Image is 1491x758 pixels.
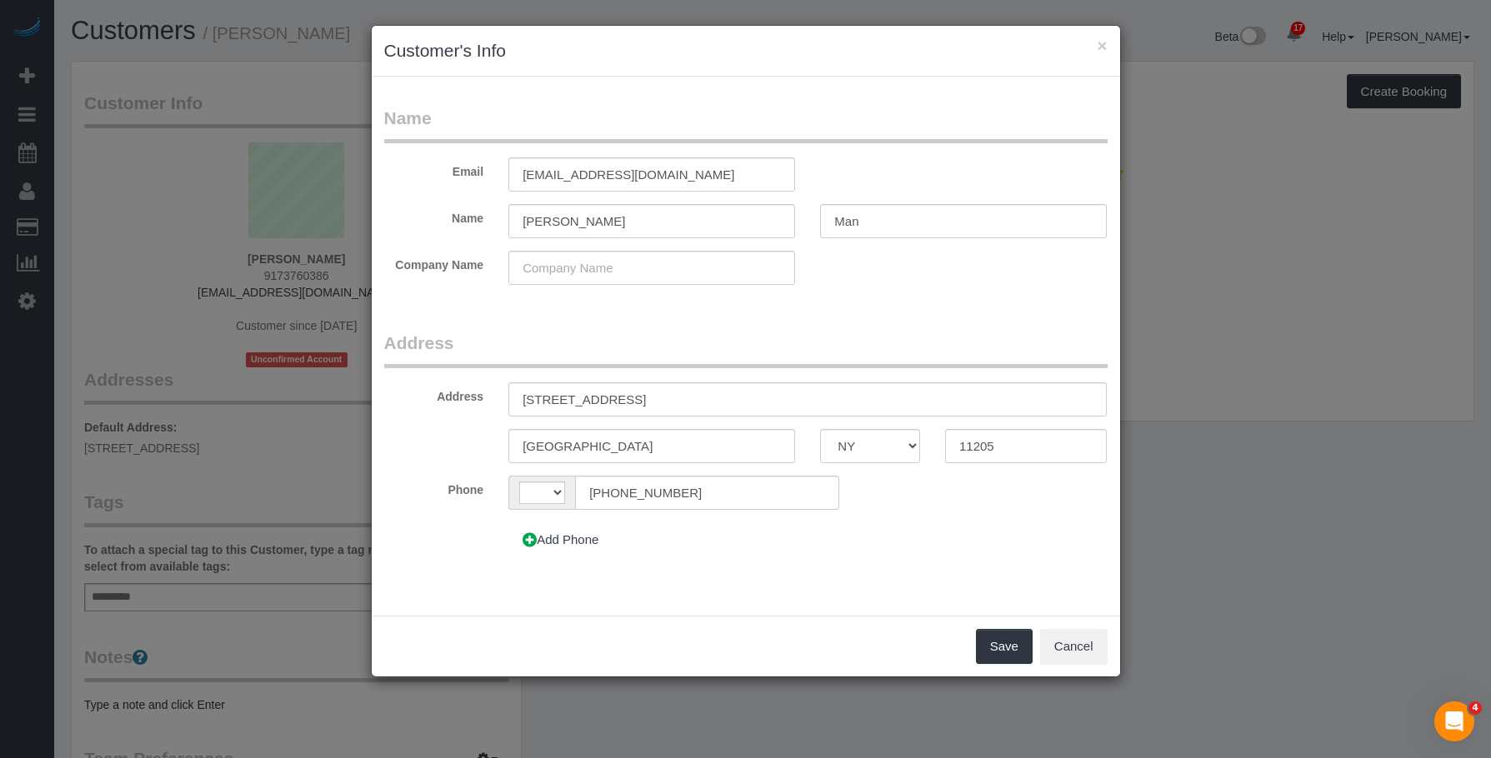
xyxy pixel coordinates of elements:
span: 4 [1468,701,1482,715]
input: Company Name [508,251,795,285]
sui-modal: Customer's Info [372,26,1120,676]
label: Email [372,157,497,180]
label: Phone [372,476,497,498]
label: Company Name [372,251,497,273]
input: Last Name [820,204,1107,238]
label: Address [372,382,497,405]
label: Name [372,204,497,227]
input: First Name [508,204,795,238]
button: Save [976,629,1033,664]
button: Cancel [1040,629,1108,664]
legend: Address [384,331,1108,368]
legend: Name [384,106,1108,143]
button: × [1097,37,1107,54]
iframe: Intercom live chat [1434,701,1474,741]
input: City [508,429,795,463]
button: Add Phone [508,522,613,557]
input: Phone [575,476,838,510]
h3: Customer's Info [384,38,1108,63]
input: Zip Code [945,429,1108,463]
